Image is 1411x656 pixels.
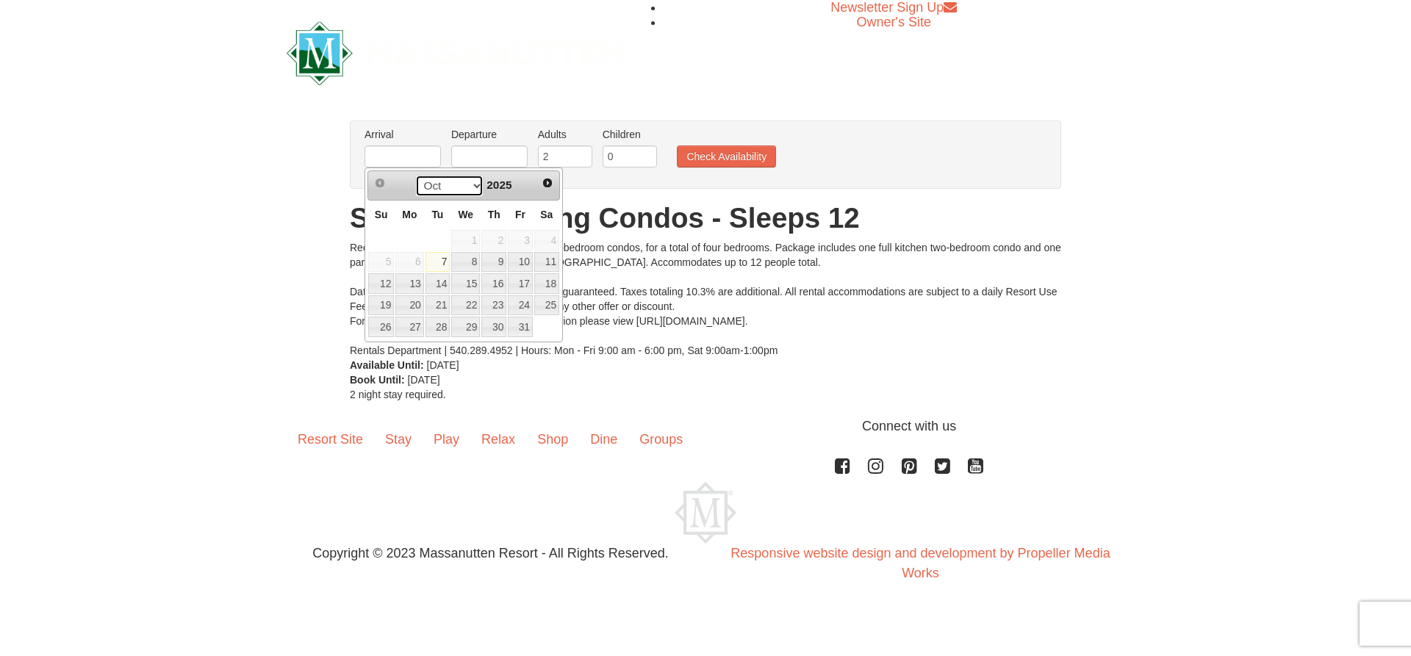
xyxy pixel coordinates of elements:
td: available [367,316,395,338]
h1: Summit Adjoining Condos - Sleeps 12 [350,203,1061,233]
a: 22 [451,295,480,316]
a: Dine [579,417,628,462]
span: 2 [481,230,506,250]
td: available [425,251,451,273]
span: 5 [368,252,394,273]
td: available [481,251,507,273]
td: available [450,295,481,317]
td: available [534,295,560,317]
span: Wednesday [458,209,473,220]
span: Monday [402,209,417,220]
strong: Book Until: [350,374,405,386]
td: unAvailable [395,251,424,273]
p: Copyright © 2023 Massanutten Resort - All Rights Reserved. [276,544,705,563]
a: 30 [481,317,506,337]
a: Relax [470,417,526,462]
a: 25 [534,295,559,316]
a: 15 [451,273,480,294]
span: 3 [508,230,533,250]
td: available [425,295,451,317]
img: Massanutten Resort Logo [675,482,736,544]
td: available [507,273,534,295]
a: Responsive website design and development by Propeller Media Works [730,546,1110,580]
a: Prev [370,173,390,193]
span: Saturday [540,209,553,220]
a: 23 [481,295,506,316]
a: Shop [526,417,579,462]
a: 11 [534,252,559,273]
strong: Available Until: [350,359,424,371]
td: unAvailable [507,229,534,251]
span: Thursday [488,209,500,220]
a: 12 [368,273,394,294]
td: available [367,273,395,295]
a: 16 [481,273,506,294]
a: 18 [534,273,559,294]
a: Stay [374,417,423,462]
td: available [450,273,481,295]
span: 2 night stay required. [350,389,446,400]
a: 13 [395,273,423,294]
td: available [395,295,424,317]
a: 9 [481,252,506,273]
td: unAvailable [481,229,507,251]
td: available [507,316,534,338]
img: Massanutten Resort Logo [287,21,623,85]
p: Connect with us [287,417,1124,436]
a: 31 [508,317,533,337]
td: available [450,251,481,273]
span: [DATE] [427,359,459,371]
td: available [367,295,395,317]
span: Friday [515,209,525,220]
span: 2025 [487,179,511,191]
span: Next [542,177,553,189]
td: unAvailable [367,251,395,273]
span: Prev [374,177,386,189]
a: 8 [451,252,480,273]
a: Resort Site [287,417,374,462]
a: Owner's Site [857,15,931,29]
label: Departure [451,127,528,142]
a: Next [537,173,558,193]
a: 20 [395,295,423,316]
label: Arrival [365,127,441,142]
a: 28 [426,317,450,337]
td: available [481,295,507,317]
label: Children [603,127,657,142]
a: 24 [508,295,533,316]
span: 4 [534,230,559,250]
a: 19 [368,295,394,316]
td: available [481,316,507,338]
a: 7 [426,252,450,273]
a: Groups [628,417,694,462]
td: available [395,273,424,295]
td: available [534,273,560,295]
td: unAvailable [450,229,481,251]
a: 29 [451,317,480,337]
a: 14 [426,273,450,294]
td: available [395,316,424,338]
a: 10 [508,252,533,273]
a: Play [423,417,470,462]
td: unAvailable [534,229,560,251]
button: Check Availability [677,145,776,167]
span: Sunday [375,209,388,220]
label: Adults [538,127,592,142]
span: [DATE] [408,374,440,386]
a: Massanutten Resort [287,34,623,68]
div: Receive 10% off for booking two adjoining two-bedroom condos, for a total of four bedrooms. Packa... [350,240,1061,358]
td: available [450,316,481,338]
span: Tuesday [431,209,443,220]
td: available [425,316,451,338]
td: available [481,273,507,295]
a: 21 [426,295,450,316]
span: 6 [395,252,423,273]
td: available [534,251,560,273]
span: 1 [451,230,480,250]
a: 27 [395,317,423,337]
td: available [507,295,534,317]
td: available [507,251,534,273]
a: 26 [368,317,394,337]
td: available [425,273,451,295]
